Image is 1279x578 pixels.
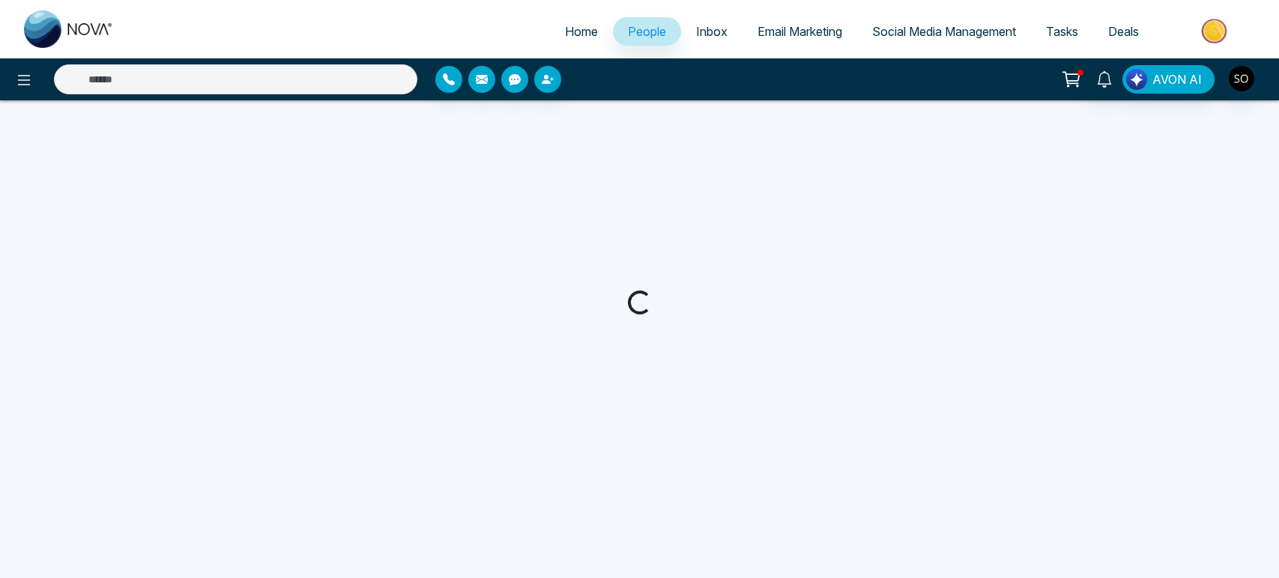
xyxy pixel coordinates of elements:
[1152,70,1202,88] span: AVON AI
[24,10,114,48] img: Nova CRM Logo
[872,24,1016,39] span: Social Media Management
[758,24,842,39] span: Email Marketing
[613,17,681,46] a: People
[857,17,1031,46] a: Social Media Management
[743,17,857,46] a: Email Marketing
[1229,66,1254,91] img: User Avatar
[696,24,728,39] span: Inbox
[1046,24,1078,39] span: Tasks
[628,24,666,39] span: People
[681,17,743,46] a: Inbox
[565,24,598,39] span: Home
[1122,65,1215,94] button: AVON AI
[1161,14,1270,48] img: Market-place.gif
[1031,17,1093,46] a: Tasks
[1093,17,1154,46] a: Deals
[1126,69,1147,90] img: Lead Flow
[550,17,613,46] a: Home
[1108,24,1139,39] span: Deals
